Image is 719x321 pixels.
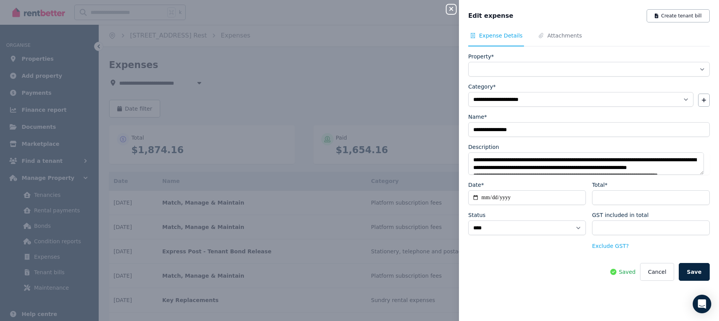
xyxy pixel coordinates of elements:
[592,242,629,250] button: Exclude GST?
[468,32,710,46] nav: Tabs
[468,211,486,219] label: Status
[679,263,710,281] button: Save
[468,113,487,121] label: Name*
[468,181,484,189] label: Date*
[693,295,711,313] div: Open Intercom Messenger
[619,268,635,276] span: Saved
[640,263,674,281] button: Cancel
[468,143,499,151] label: Description
[468,53,494,60] label: Property*
[468,83,496,90] label: Category*
[468,11,513,20] span: Edit expense
[592,211,649,219] label: GST included in total
[547,32,582,39] span: Attachments
[592,181,608,189] label: Total*
[479,32,522,39] span: Expense Details
[647,9,710,22] button: Create tenant bill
